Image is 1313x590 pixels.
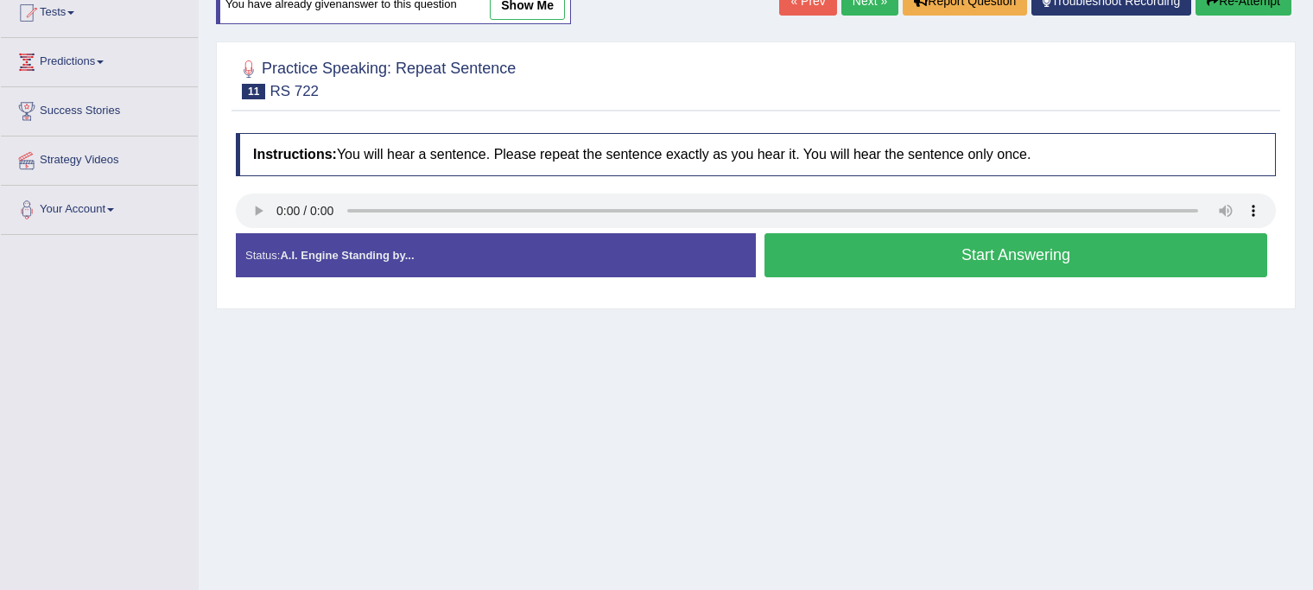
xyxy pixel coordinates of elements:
strong: A.I. Engine Standing by... [280,249,414,262]
b: Instructions: [253,147,337,162]
a: Success Stories [1,87,198,130]
span: 11 [242,84,265,99]
a: Strategy Videos [1,136,198,180]
h4: You will hear a sentence. Please repeat the sentence exactly as you hear it. You will hear the se... [236,133,1276,176]
a: Predictions [1,38,198,81]
small: RS 722 [270,83,319,99]
a: Your Account [1,186,198,229]
div: Status: [236,233,756,277]
button: Start Answering [764,233,1267,277]
h2: Practice Speaking: Repeat Sentence [236,56,516,99]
